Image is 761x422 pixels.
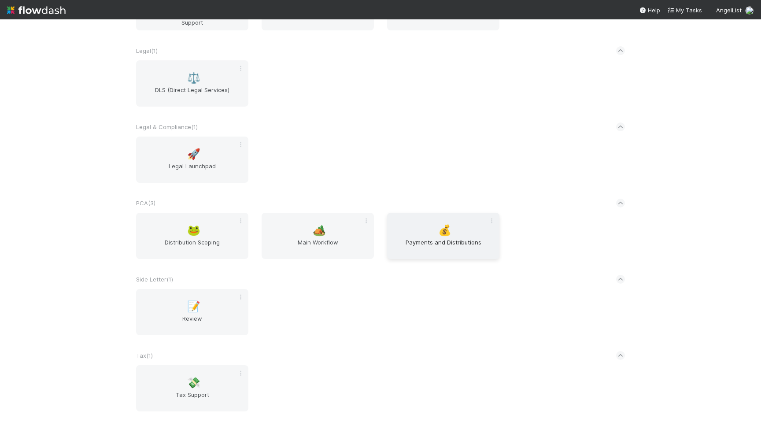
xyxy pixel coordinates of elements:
span: Legal ( 1 ) [136,47,158,54]
a: 📝Review [136,289,248,335]
a: My Tasks [667,6,702,15]
a: 🏕️Main Workflow [262,213,374,259]
span: Side Letter ( 1 ) [136,276,173,283]
span: Tax Support [140,390,245,408]
a: ⚖️DLS (Direct Legal Services) [136,60,248,107]
span: Main Workflow [265,238,370,255]
span: Payments and Distributions [391,238,496,255]
span: AngelList [716,7,742,14]
img: avatar_a2d05fec-0a57-4266-8476-74cda3464b0e.png [745,6,754,15]
span: 💰 [438,225,451,236]
span: Tax ( 1 ) [136,352,153,359]
span: Legal & Compliance ( 1 ) [136,123,198,130]
a: 🐸Distribution Scoping [136,213,248,259]
span: 🐸 [187,225,200,236]
span: Distribution Scoping [140,238,245,255]
a: 💸Tax Support [136,365,248,411]
span: My Tasks [667,7,702,14]
span: 📝 [187,301,200,312]
img: logo-inverted-e16ddd16eac7371096b0.svg [7,3,66,18]
span: ⚖️ [187,72,200,84]
span: DLS (Direct Legal Services) [140,85,245,103]
span: 🏕️ [313,225,326,236]
span: Legal Launchpad [140,162,245,179]
span: 🚀 [187,148,200,160]
a: 🚀Legal Launchpad [136,137,248,183]
a: 💰Payments and Distributions [387,213,499,259]
span: Review [140,314,245,332]
span: 💸 [187,377,200,389]
div: Help [639,6,660,15]
span: PCA ( 3 ) [136,200,155,207]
